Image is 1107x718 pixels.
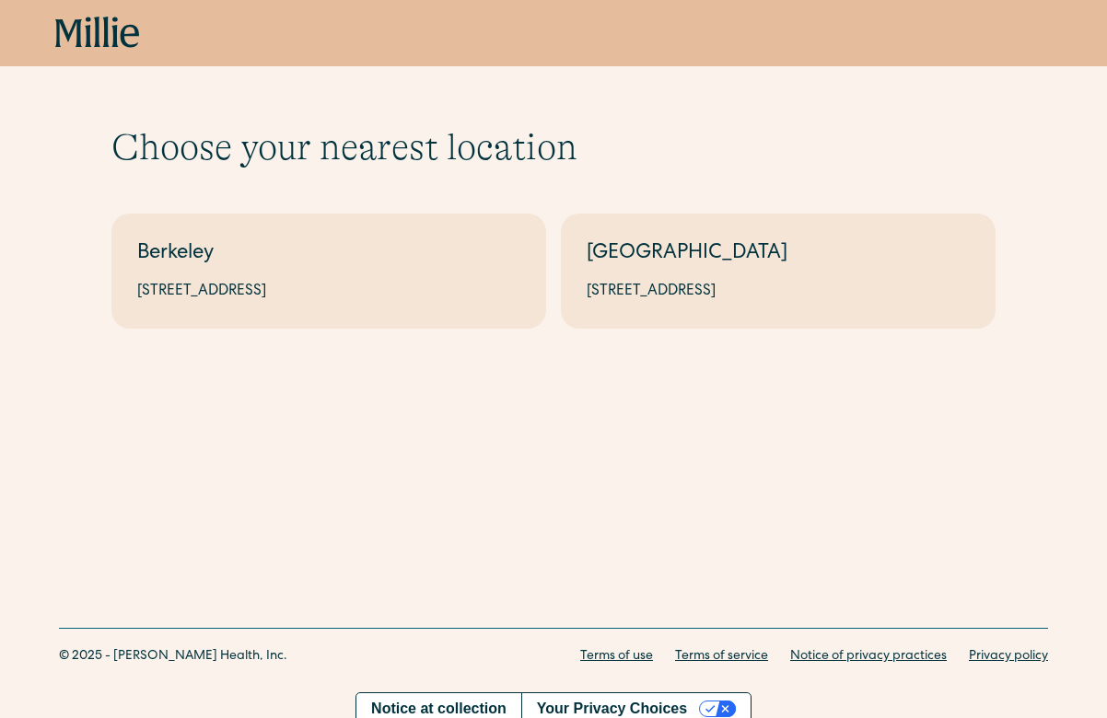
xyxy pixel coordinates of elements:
div: Berkeley [137,239,520,270]
a: Privacy policy [969,647,1048,666]
div: [STREET_ADDRESS] [137,281,520,303]
div: [GEOGRAPHIC_DATA] [587,239,970,270]
a: [GEOGRAPHIC_DATA][STREET_ADDRESS] [561,214,996,329]
div: [STREET_ADDRESS] [587,281,970,303]
div: © 2025 - [PERSON_NAME] Health, Inc. [59,647,287,666]
a: Berkeley[STREET_ADDRESS] [111,214,546,329]
h1: Choose your nearest location [111,125,996,169]
a: Notice of privacy practices [790,647,947,666]
a: Terms of service [675,647,768,666]
a: home [55,17,140,50]
a: Terms of use [580,647,653,666]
